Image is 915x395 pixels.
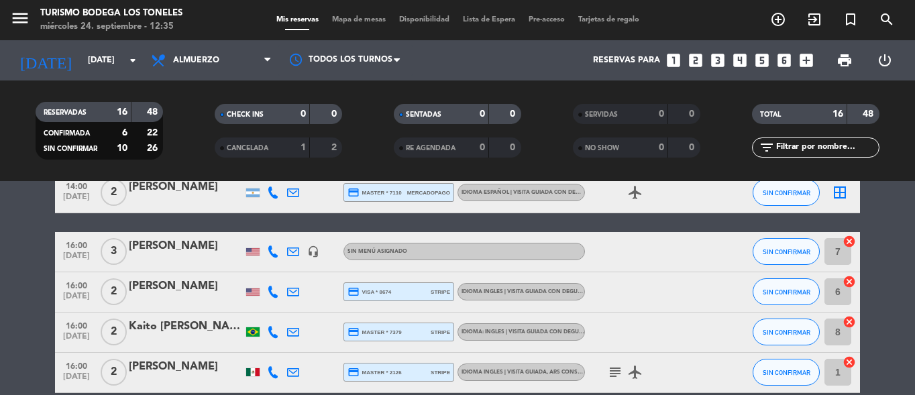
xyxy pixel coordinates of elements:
[129,278,243,295] div: [PERSON_NAME]
[753,238,820,265] button: SIN CONFIRMAR
[462,329,696,335] span: Idioma: Ingles | Visita guiada con degustación itinerante - Mosquita Muerta
[101,278,127,305] span: 2
[607,364,623,380] i: subject
[665,52,682,69] i: looks_one
[659,109,664,119] strong: 0
[572,16,646,23] span: Tarjetas de regalo
[301,143,306,152] strong: 1
[585,111,618,118] span: SERVIDAS
[775,52,793,69] i: looks_6
[270,16,325,23] span: Mis reservas
[431,368,450,377] span: stripe
[44,146,97,152] span: SIN CONFIRMAR
[689,143,697,152] strong: 0
[40,20,182,34] div: miércoles 24. septiembre - 12:35
[709,52,726,69] i: looks_3
[60,357,93,373] span: 16:00
[462,289,809,294] span: Idioma Ingles | Visita guiada con degustación - Familia [PERSON_NAME] Wine Series
[147,144,160,153] strong: 26
[462,190,731,195] span: Idioma Español | Visita guiada con degustacion itinerante - Degustación Fuego Blanco
[60,317,93,333] span: 16:00
[510,143,518,152] strong: 0
[753,52,771,69] i: looks_5
[627,184,643,201] i: airplanemode_active
[406,111,441,118] span: SENTADAS
[456,16,522,23] span: Lista de Espera
[101,319,127,345] span: 2
[347,249,407,254] span: Sin menú asignado
[301,109,306,119] strong: 0
[129,178,243,196] div: [PERSON_NAME]
[763,248,810,256] span: SIN CONFIRMAR
[763,329,810,336] span: SIN CONFIRMAR
[10,8,30,28] i: menu
[117,144,127,153] strong: 10
[60,277,93,292] span: 16:00
[347,326,360,338] i: credit_card
[407,188,450,197] span: mercadopago
[480,143,485,152] strong: 0
[60,237,93,252] span: 16:00
[431,288,450,296] span: stripe
[347,366,360,378] i: credit_card
[347,286,391,298] span: visa * 8674
[392,16,456,23] span: Disponibilidad
[129,318,243,335] div: Kaito [PERSON_NAME] [PERSON_NAME]
[585,145,619,152] span: NO SHOW
[117,107,127,117] strong: 16
[147,128,160,137] strong: 22
[44,109,87,116] span: RESERVADAS
[843,315,856,329] i: cancel
[347,366,402,378] span: master * 2126
[347,286,360,298] i: credit_card
[798,52,815,69] i: add_box
[879,11,895,27] i: search
[753,319,820,345] button: SIN CONFIRMAR
[44,130,90,137] span: CONFIRMADA
[10,8,30,33] button: menu
[60,332,93,347] span: [DATE]
[325,16,392,23] span: Mapa de mesas
[843,11,859,27] i: turned_in_not
[837,52,853,68] span: print
[627,364,643,380] i: airplanemode_active
[227,111,264,118] span: CHECK INS
[101,179,127,206] span: 2
[763,369,810,376] span: SIN CONFIRMAR
[101,238,127,265] span: 3
[60,292,93,307] span: [DATE]
[60,178,93,193] span: 14:00
[10,46,81,75] i: [DATE]
[689,109,697,119] strong: 0
[843,355,856,369] i: cancel
[593,56,660,65] span: Reservas para
[547,370,645,375] span: , ARS Consult value in the tariff
[331,109,339,119] strong: 0
[731,52,749,69] i: looks_4
[406,145,455,152] span: RE AGENDADA
[147,107,160,117] strong: 48
[865,40,905,80] div: LOG OUT
[832,184,848,201] i: border_all
[753,359,820,386] button: SIN CONFIRMAR
[462,370,645,375] span: Idioma Ingles | Visita Guiada
[753,278,820,305] button: SIN CONFIRMAR
[763,189,810,196] span: SIN CONFIRMAR
[763,288,810,296] span: SIN CONFIRMAR
[863,109,876,119] strong: 48
[659,143,664,152] strong: 0
[759,139,775,156] i: filter_list
[173,56,219,65] span: Almuerzo
[307,245,319,258] i: headset_mic
[431,328,450,337] span: stripe
[522,16,572,23] span: Pre-acceso
[129,358,243,376] div: [PERSON_NAME]
[60,251,93,267] span: [DATE]
[877,52,893,68] i: power_settings_new
[60,192,93,208] span: [DATE]
[129,237,243,255] div: [PERSON_NAME]
[122,128,127,137] strong: 6
[832,109,843,119] strong: 16
[347,186,360,199] i: credit_card
[347,186,402,199] span: master * 7110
